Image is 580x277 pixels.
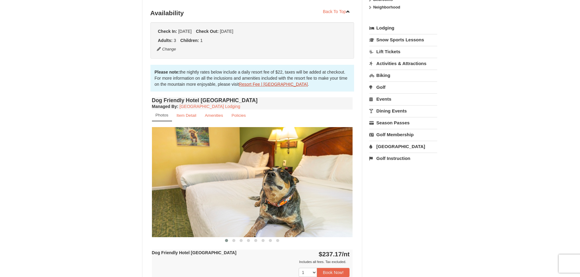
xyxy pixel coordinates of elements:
img: 18876286-336-12a840d7.jpg [152,127,353,237]
h3: Availability [150,7,354,19]
a: Dining Events [369,105,437,116]
a: Resort Fee | [GEOGRAPHIC_DATA] [239,82,308,87]
a: Events [369,93,437,105]
span: /nt [342,251,350,258]
a: [GEOGRAPHIC_DATA] Lodging [180,104,240,109]
strong: Dog Friendly Hotel [GEOGRAPHIC_DATA] [152,250,237,255]
span: 3 [174,38,176,43]
small: Amenities [205,113,223,118]
strong: Adults: [158,38,173,43]
small: Policies [231,113,246,118]
a: Lift Tickets [369,46,437,57]
div: the nightly rates below include a daily resort fee of $22, taxes will be added at checkout. For m... [150,65,354,92]
strong: : [152,104,178,109]
a: Golf Instruction [369,153,437,164]
h4: Dog Friendly Hotel [GEOGRAPHIC_DATA] [152,97,353,103]
strong: Children: [180,38,199,43]
a: Golf [369,81,437,93]
a: Lodging [369,23,437,33]
span: 1 [200,38,203,43]
strong: $237.17 [319,251,350,258]
a: Biking [369,70,437,81]
span: [DATE] [178,29,192,34]
a: Season Passes [369,117,437,128]
span: [DATE] [220,29,233,34]
a: Back To Top [319,7,354,16]
a: Amenities [201,109,227,121]
a: Activities & Attractions [369,58,437,69]
strong: Check In: [158,29,177,34]
a: Item Detail [173,109,200,121]
button: Change [156,46,177,53]
small: Item Detail [177,113,196,118]
a: Photos [152,109,172,121]
a: Golf Membership [369,129,437,140]
small: Photos [156,113,168,117]
a: Policies [227,109,250,121]
div: Includes all fees. Tax excluded. [152,259,350,265]
strong: Check Out: [196,29,219,34]
button: Book Now! [317,268,350,277]
a: [GEOGRAPHIC_DATA] [369,141,437,152]
strong: Please note: [155,70,180,74]
strong: Neighborhood [373,5,400,9]
a: Snow Sports Lessons [369,34,437,45]
span: Managed By [152,104,177,109]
